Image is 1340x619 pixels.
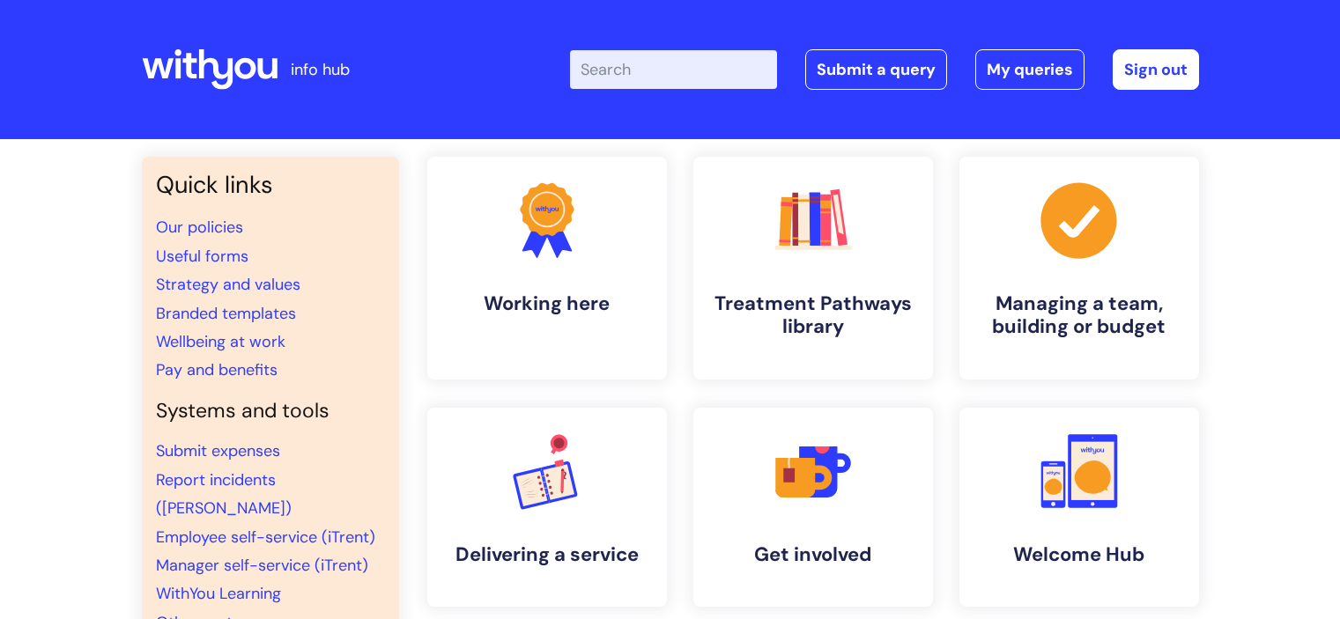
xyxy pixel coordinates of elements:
[707,292,919,339] h4: Treatment Pathways library
[974,292,1185,339] h4: Managing a team, building or budget
[959,157,1199,380] a: Managing a team, building or budget
[693,408,933,607] a: Get involved
[156,527,375,548] a: Employee self-service (iTrent)
[570,49,1199,90] div: | -
[291,55,350,84] p: info hub
[156,399,385,424] h4: Systems and tools
[156,303,296,324] a: Branded templates
[156,217,243,238] a: Our policies
[441,543,653,566] h4: Delivering a service
[693,157,933,380] a: Treatment Pathways library
[156,583,281,604] a: WithYou Learning
[427,157,667,380] a: Working here
[975,49,1085,90] a: My queries
[1113,49,1199,90] a: Sign out
[156,359,278,380] a: Pay and benefits
[570,50,777,89] input: Search
[707,543,919,566] h4: Get involved
[156,469,292,519] a: Report incidents ([PERSON_NAME])
[959,408,1199,607] a: Welcome Hub
[427,408,667,607] a: Delivering a service
[441,292,653,315] h4: Working here
[156,331,285,352] a: Wellbeing at work
[156,246,248,267] a: Useful forms
[805,49,947,90] a: Submit a query
[156,440,280,461] a: Submit expenses
[156,555,368,576] a: Manager self-service (iTrent)
[156,171,385,199] h3: Quick links
[974,543,1185,566] h4: Welcome Hub
[156,274,300,295] a: Strategy and values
